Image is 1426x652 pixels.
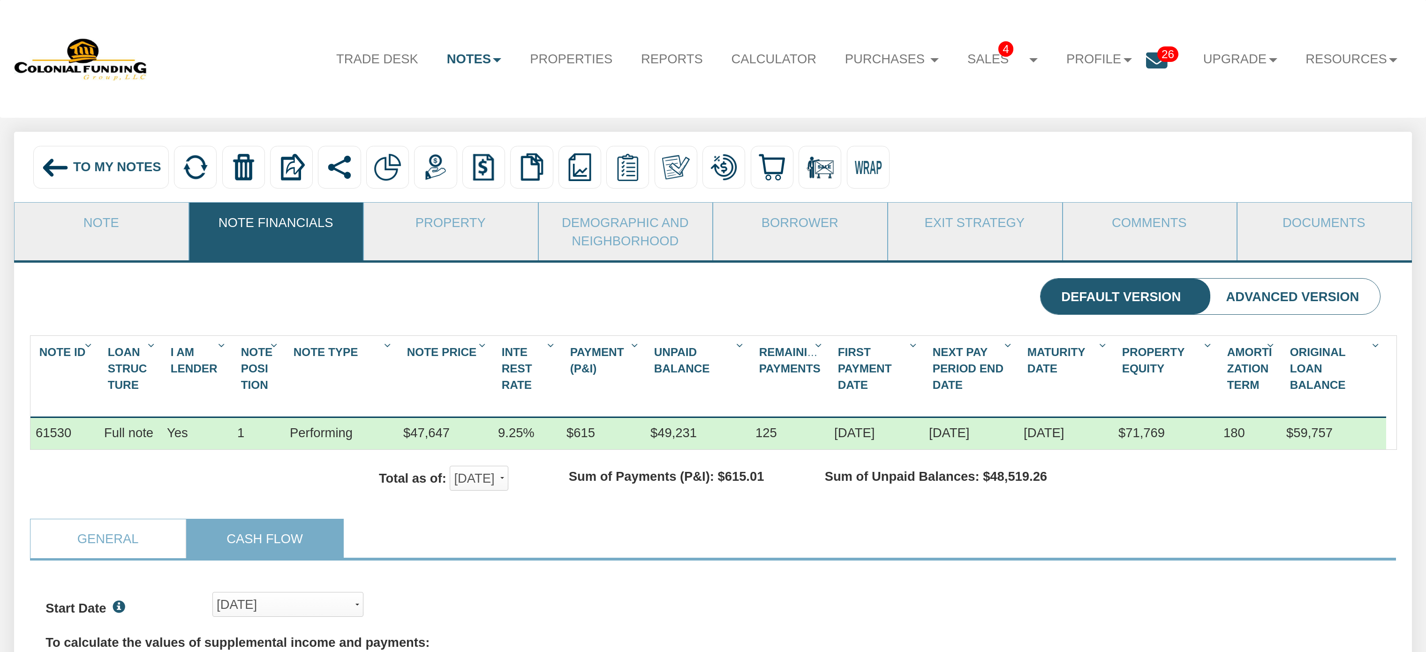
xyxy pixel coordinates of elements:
[230,153,257,181] img: trash.png
[759,346,824,375] span: Remaining Payments
[45,633,1380,652] div: To calculate the values of supplemental income and payments:
[450,466,508,491] button: [DATE]
[1095,336,1112,353] div: Column Menu
[285,418,398,449] div: Performing
[493,418,561,449] div: 9.25%
[30,519,186,558] a: General
[102,339,161,413] div: Sort None
[1019,418,1113,449] div: 11/01/2035
[241,346,273,391] span: Note Posi Tion
[1222,339,1281,413] div: Amorti Zation Term Sort None
[470,153,498,181] img: history.png
[214,336,231,353] div: Column Menu
[502,346,532,391] span: Inte Rest Rate
[713,203,886,242] a: Borrower
[710,153,738,181] img: loan_mod.png
[171,346,218,375] span: I Am Lender
[15,203,188,242] a: Note
[811,336,828,353] div: Column Menu
[1222,339,1281,413] div: Sort None
[518,153,546,181] img: copy.png
[654,346,710,375] span: Unpaid Balance
[432,40,516,78] a: Notes
[825,467,980,485] label: Sum of Unpaid Balances:
[888,203,1061,242] a: Exit Strategy
[1117,339,1218,382] div: Property Equity Sort None
[565,339,645,382] div: Sort None
[516,40,627,78] a: Properties
[1368,336,1385,353] div: Column Menu
[566,153,594,181] img: reports.png
[407,346,477,358] span: Note Price
[649,339,750,382] div: Sort None
[565,339,645,382] div: Payment (P&I) Sort None
[998,41,1013,57] span: 4
[750,418,829,449] div: 125
[39,346,86,358] span: Note Id
[543,336,560,353] div: Column Menu
[34,339,98,381] div: Note Id Sort None
[832,339,923,399] div: First Payment Date Sort None
[1063,203,1236,242] a: Comments
[539,203,712,260] a: Demographic and Neighborhood
[718,467,764,485] label: $615.01
[73,159,161,174] span: To My Notes
[1022,339,1113,382] div: Sort None
[288,339,398,366] div: Note Type Sort None
[1284,339,1386,399] div: Sort None
[927,339,1018,399] div: Sort None
[717,40,830,78] a: Calculator
[1052,40,1146,78] a: Profile
[14,37,148,81] img: 579666
[830,40,953,78] a: Purchases
[235,339,284,413] div: Sort None
[1263,336,1280,353] div: Column Menu
[475,336,492,353] div: Column Menu
[167,424,188,442] div: Yes
[232,418,285,449] div: 1
[832,339,923,399] div: Sort None
[924,418,1019,449] div: 08/01/2025
[187,519,342,558] a: Cash Flow
[927,339,1018,399] div: Next Pay Period End Date Sort None
[829,418,924,449] div: 12/01/2020
[108,346,147,391] span: Loan Struc Ture
[288,339,398,366] div: Sort None
[1041,279,1202,314] li: Default Version
[496,339,561,399] div: Inte Rest Rate Sort None
[374,153,401,181] img: partial.png
[401,339,492,381] div: Note Price Sort None
[758,153,786,181] img: buy.svg
[398,418,493,449] div: $47,647
[838,346,892,391] span: First Payment Date
[189,203,362,242] a: Note Financials
[1281,418,1386,449] div: $59,757
[212,592,363,617] button: [DATE]
[380,336,397,353] div: Column Menu
[143,336,161,353] div: Column Menu
[81,336,98,353] div: Column Menu
[30,418,99,449] div: 61530
[102,339,161,413] div: Loan Struc Ture Sort None
[1117,339,1218,382] div: Sort None
[1146,40,1189,86] a: 26
[732,336,749,353] div: Column Menu
[953,40,1052,79] a: Sales4
[1122,346,1185,375] span: Property Equity
[322,40,433,78] a: Trade Desk
[754,339,829,397] div: Sort None
[1290,346,1346,391] span: Original Loan Balance
[1157,46,1178,62] span: 26
[41,153,70,182] img: back_arrow_left_icon.svg
[754,339,829,397] div: Remaining Payments Sort None
[45,601,106,615] span: Start Date
[983,467,1047,485] label: $48,519.26
[1291,40,1412,78] a: Resources
[806,153,834,181] img: sale_remove.png
[294,346,358,358] span: Note Type
[1022,339,1113,382] div: Maturity Date Sort None
[1200,336,1217,353] div: Column Menu
[99,418,162,449] div: Full note
[454,467,504,490] div: [DATE]
[649,339,750,382] div: Unpaid Balance Sort None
